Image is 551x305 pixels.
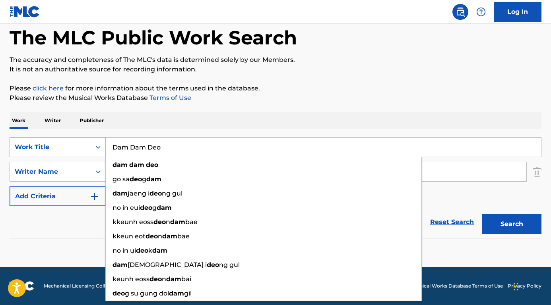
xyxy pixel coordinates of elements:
[508,282,541,290] a: Privacy Policy
[113,190,128,197] strong: dam
[44,282,136,290] span: Mechanical Licensing Collective © 2025
[482,214,541,234] button: Search
[494,2,541,22] a: Log In
[152,204,157,211] span: g
[184,290,192,297] span: gil
[128,261,207,269] span: [DEMOGRAPHIC_DATA] i
[207,261,219,269] strong: deo
[146,175,161,183] strong: dam
[181,275,191,283] span: bai
[142,175,146,183] span: g
[452,4,468,20] a: Public Search
[426,213,478,231] a: Reset Search
[10,112,28,129] p: Work
[10,26,297,50] h1: The MLC Public Work Search
[136,247,148,254] strong: deo
[169,290,184,297] strong: dam
[146,161,158,169] strong: deo
[177,232,190,240] span: bae
[113,247,136,254] span: no in ui
[130,175,142,183] strong: deo
[185,218,198,226] span: bae
[162,232,177,240] strong: dam
[157,204,172,211] strong: dam
[90,192,99,201] img: 9d2ae6d4665cec9f34b9.svg
[456,7,465,17] img: search
[10,65,541,74] p: It is not an authoritative source for recording information.
[113,175,130,183] span: go sa
[113,261,128,269] strong: dam
[166,275,181,283] strong: dam
[128,190,149,197] span: jaeng i
[514,275,518,299] div: Glisser
[140,204,152,211] strong: deo
[10,137,541,238] form: Search Form
[113,218,153,226] span: kkeunh eoss
[511,267,551,305] iframe: Chat Widget
[113,161,128,169] strong: dam
[533,162,541,182] img: Delete Criterion
[152,247,167,254] strong: dam
[33,84,64,92] a: click here
[166,218,170,226] span: n
[473,4,489,20] div: Help
[148,94,191,102] a: Terms of Use
[476,7,486,17] img: help
[162,275,166,283] span: n
[162,190,182,197] span: ng gul
[10,93,541,103] p: Please review the Musical Works Database
[42,112,63,129] p: Writer
[158,232,162,240] span: n
[10,186,106,206] button: Add Criteria
[113,290,125,297] strong: deo
[511,267,551,305] div: Widget de chat
[148,247,152,254] span: k
[10,6,40,17] img: MLC Logo
[10,55,541,65] p: The accuracy and completeness of The MLC's data is determined solely by our Members.
[10,281,34,291] img: logo
[170,218,185,226] strong: dam
[10,84,541,93] p: Please for more information about the terms used in the database.
[129,161,144,169] strong: dam
[125,290,169,297] span: g su gung dol
[149,275,162,283] strong: deo
[413,282,503,290] a: Musical Works Database Terms of Use
[113,232,146,240] span: kkeun eot
[113,204,140,211] span: no in eui
[15,142,86,152] div: Work Title
[78,112,106,129] p: Publisher
[153,218,166,226] strong: deo
[113,275,149,283] span: keunh eoss
[219,261,240,269] span: ng gul
[15,167,86,176] div: Writer Name
[146,232,158,240] strong: deo
[149,190,162,197] strong: deo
